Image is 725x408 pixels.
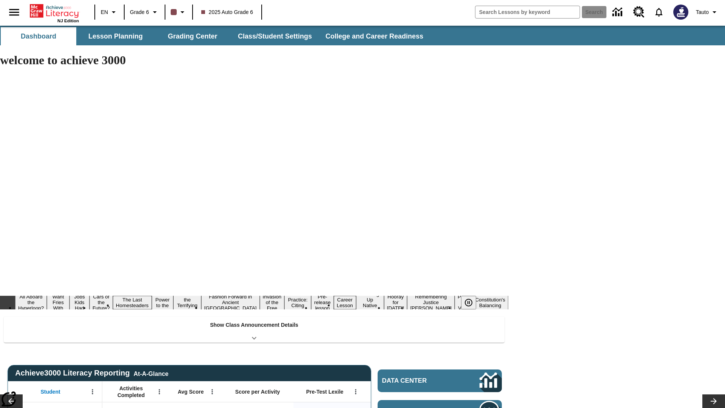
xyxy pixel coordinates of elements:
button: Slide 2 Do You Want Fries With That? [47,287,69,318]
div: At-A-Glance [134,369,168,377]
span: Tauto [696,8,709,16]
span: Activities Completed [106,385,156,399]
button: Open Menu [87,386,98,397]
span: Data Center [382,377,454,385]
a: Notifications [649,2,669,22]
button: Slide 8 Fashion Forward in Ancient Rome [201,293,260,312]
span: EN [101,8,108,16]
button: Slide 5 The Last Homesteaders [113,296,152,309]
span: Pre-Test Lexile [306,388,344,395]
button: Lesson Planning [78,27,153,45]
img: Avatar [673,5,688,20]
div: Show Class Announcement Details [4,317,504,343]
button: Dashboard [1,27,76,45]
div: Pause [461,296,484,309]
span: 2025 Auto Grade 6 [201,8,253,16]
a: Home [30,3,79,19]
button: Slide 10 Mixed Practice: Citing Evidence [284,290,311,315]
button: Grading Center [155,27,230,45]
button: Slide 11 Pre-release lesson [311,293,334,312]
button: Pause [461,296,476,309]
span: Avg Score [178,388,204,395]
button: Open side menu [3,1,25,23]
span: NJ Edition [57,19,79,23]
button: Class/Student Settings [232,27,318,45]
button: Slide 9 The Invasion of the Free CD [260,287,285,318]
button: Slide 15 Remembering Justice O'Connor [407,293,455,312]
span: Student [41,388,60,395]
button: Select a new avatar [669,2,693,22]
a: Data Center [378,369,502,392]
button: Lesson carousel, Next [702,394,725,408]
button: Slide 13 Cooking Up Native Traditions [356,290,384,315]
button: Class color is dark brown. Change class color [168,5,190,19]
span: Score per Activity [235,388,280,395]
span: Achieve3000 Literacy Reporting [15,369,168,377]
button: Profile/Settings [693,5,722,19]
button: Slide 6 Solar Power to the People [152,290,174,315]
button: Open Menu [350,386,361,397]
div: Home [30,3,79,23]
button: Slide 7 Attack of the Terrifying Tomatoes [173,290,201,315]
button: Slide 12 Career Lesson [334,296,356,309]
button: Open Menu [207,386,218,397]
a: Resource Center, Will open in new tab [629,2,649,22]
button: Slide 4 Cars of the Future? [89,293,113,312]
button: Slide 16 Point of View [455,293,472,312]
button: Slide 3 Dirty Jobs Kids Had To Do [69,287,89,318]
a: Data Center [608,2,629,23]
button: Open Menu [154,386,165,397]
button: Slide 14 Hooray for Constitution Day! [384,293,407,312]
button: Slide 17 The Constitution's Balancing Act [472,290,508,315]
span: Grade 6 [130,8,149,16]
p: Show Class Announcement Details [210,321,298,329]
input: search field [475,6,580,18]
button: Grade: Grade 6, Select a grade [127,5,162,19]
button: College and Career Readiness [319,27,429,45]
button: Slide 1 All Aboard the Hyperloop? [15,293,47,312]
button: Language: EN, Select a language [97,5,122,19]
